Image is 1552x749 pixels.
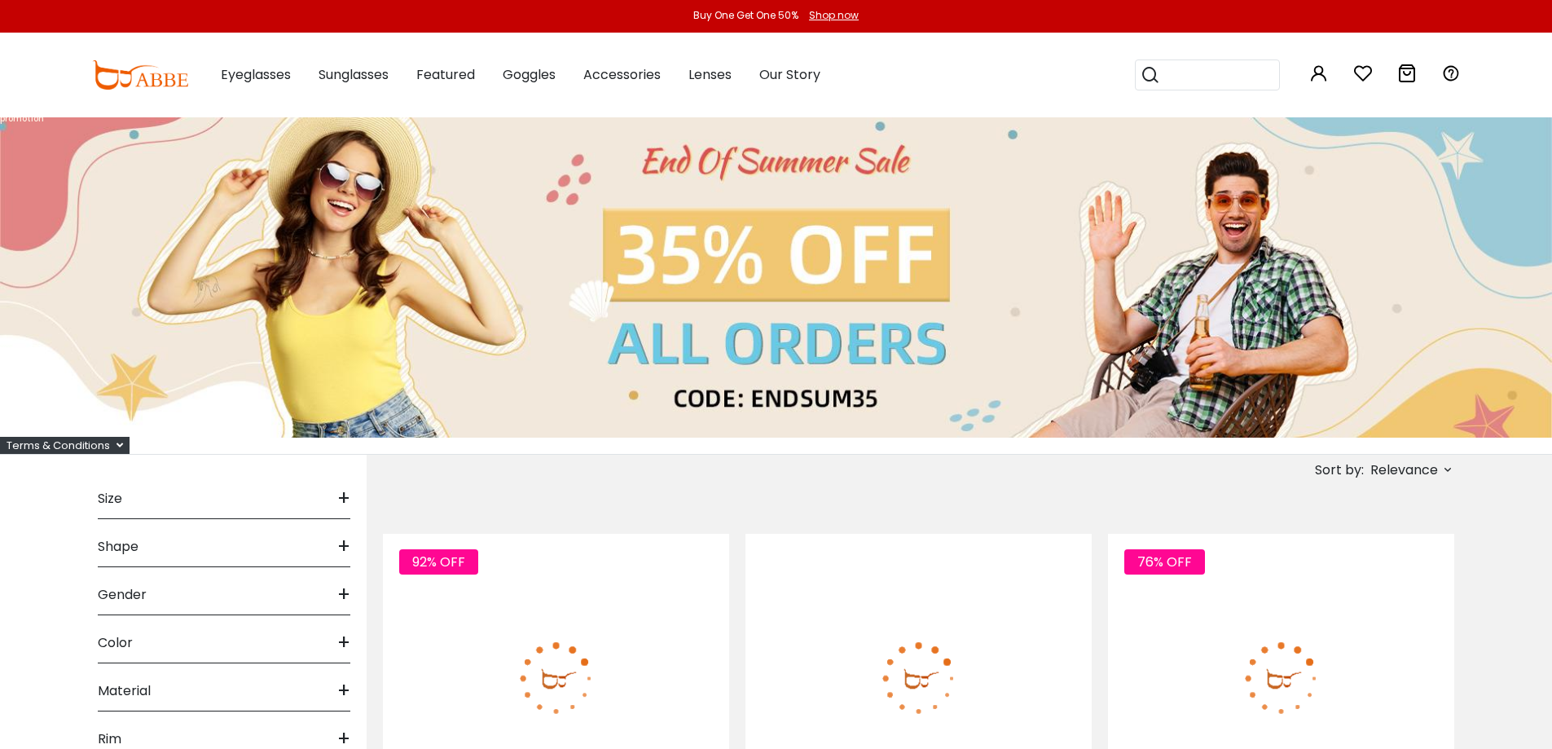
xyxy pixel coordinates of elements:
[1315,460,1364,479] span: Sort by:
[337,527,350,566] span: +
[693,8,798,23] div: Buy One Get One 50%
[399,549,478,575] span: 92% OFF
[337,623,350,663] span: +
[759,65,820,84] span: Our Story
[583,65,661,84] span: Accessories
[92,60,188,90] img: abbeglasses.com
[801,8,859,22] a: Shop now
[319,65,389,84] span: Sunglasses
[98,623,133,663] span: Color
[98,575,147,615] span: Gender
[1370,456,1438,485] span: Relevance
[1124,549,1205,575] span: 76% OFF
[221,65,291,84] span: Eyeglasses
[503,65,556,84] span: Goggles
[98,672,151,711] span: Material
[337,672,350,711] span: +
[98,479,122,518] span: Size
[809,8,859,23] div: Shop now
[337,575,350,615] span: +
[337,479,350,518] span: +
[98,527,138,566] span: Shape
[416,65,475,84] span: Featured
[688,65,732,84] span: Lenses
